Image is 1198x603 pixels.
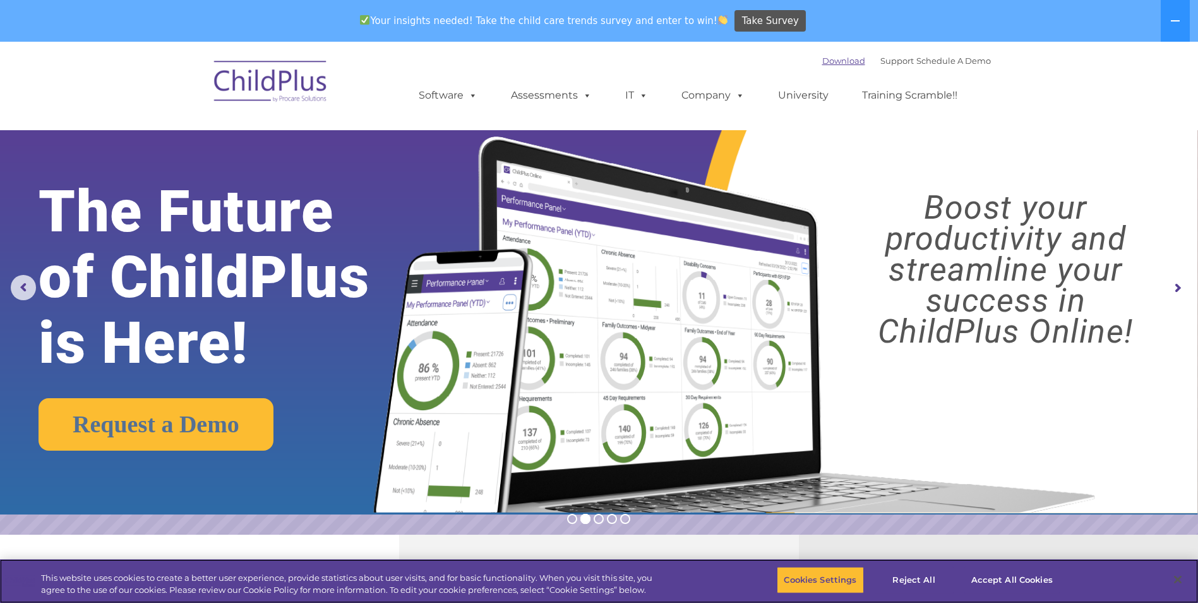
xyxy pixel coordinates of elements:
span: Take Survey [742,10,799,32]
a: Schedule A Demo [916,56,991,66]
div: This website uses cookies to create a better user experience, provide statistics about user visit... [41,572,659,597]
a: Take Survey [734,10,806,32]
img: 👏 [718,15,728,25]
a: Support [880,56,914,66]
span: Your insights needed! Take the child care trends survey and enter to win! [355,8,733,33]
a: University [765,83,841,108]
img: ChildPlus by Procare Solutions [208,52,334,115]
button: Cookies Settings [777,567,863,594]
button: Close [1164,566,1192,594]
font: | [822,56,991,66]
rs-layer: The Future of ChildPlus is Here! [39,179,421,376]
button: Accept All Cookies [964,567,1060,594]
a: Assessments [498,83,604,108]
span: Phone number [176,135,229,145]
a: Software [406,83,490,108]
button: Reject All [875,567,954,594]
span: Last name [176,83,214,93]
a: Request a Demo [39,398,273,451]
a: IT [613,83,661,108]
a: Company [669,83,757,108]
a: Training Scramble!! [849,83,970,108]
img: ✅ [360,15,369,25]
rs-layer: Boost your productivity and streamline your success in ChildPlus Online! [828,192,1183,347]
a: Download [822,56,865,66]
